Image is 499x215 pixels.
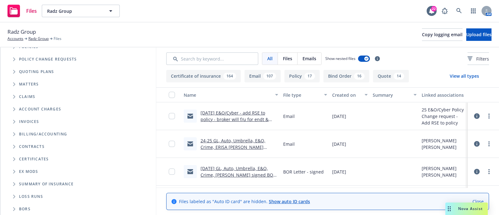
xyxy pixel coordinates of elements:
span: All [267,55,273,62]
span: Ex Mods [19,170,38,173]
div: 14 [394,73,404,80]
div: Linked associations [422,92,465,98]
button: Upload files [466,28,492,41]
div: 22 [431,6,437,12]
button: Bind Order [323,70,369,82]
div: 17 [304,73,315,80]
input: Toggle Row Selected [169,169,175,175]
button: Nova Assist [445,203,488,215]
span: Policy change requests [19,57,77,61]
div: 25 E&O/Cyber Policy Change request - Add RSE to policy [422,106,465,126]
div: Drag to move [445,203,453,215]
input: Toggle Row Selected [169,141,175,147]
button: Linked associations [419,87,468,102]
span: Summary of insurance [19,182,74,186]
span: Quoting plans [19,70,54,74]
span: Files [54,36,61,42]
button: Certificate of insurance [166,70,241,82]
span: Account charges [19,107,61,111]
a: Switch app [467,5,480,17]
span: Claims [19,95,35,99]
div: Name [184,92,271,98]
input: Select all [169,92,175,98]
button: File type [281,87,329,102]
a: Show auto ID cards [269,198,310,204]
button: View all types [440,70,489,82]
div: 16 [354,73,365,80]
span: Files labeled as "Auto ID card" are hidden. [179,198,310,205]
span: [DATE] [332,141,346,147]
div: Summary [373,92,409,98]
span: Certificates [19,157,49,161]
span: [DATE] [332,169,346,175]
span: Upload files [466,32,492,37]
span: Loss Runs [19,195,43,198]
div: [PERSON_NAME] [PERSON_NAME] [422,165,465,178]
span: Emails [303,55,316,62]
div: Created on [332,92,361,98]
a: 24-25 GL, Auto, Umbrella, E&O, Crime, ERISA [PERSON_NAME] [PERSON_NAME] policies from insured.msg [201,138,265,163]
button: Name [181,87,281,102]
div: File type [283,92,320,98]
a: Radz Group [28,36,49,42]
button: Filters [468,52,489,65]
a: more [485,140,493,148]
span: Radz Group [7,28,36,36]
button: Created on [330,87,370,102]
span: Filters [468,56,489,62]
span: Filters [476,56,489,62]
span: Nova Assist [458,206,483,211]
a: Report a Bug [438,5,451,17]
span: Policies [19,45,39,49]
button: Copy logging email [422,28,463,41]
button: Quote [373,70,409,82]
span: Files [26,8,37,13]
span: Contracts [19,145,45,149]
a: more [485,168,493,175]
a: more [485,112,493,120]
span: Invoices [19,120,39,124]
div: 164 [223,73,236,80]
div: Tree Example [0,26,156,128]
button: Policy [284,70,320,82]
a: [DATE] E&O/Cyber - add RSE to policy - broker will f/u for endt & invoice.msg [201,110,269,129]
button: Email [245,70,281,82]
a: Accounts [7,36,23,42]
span: BOR Letter - signed [283,169,324,175]
button: Radz Group [42,5,120,17]
a: [DATE] GL, Auto, Umbrella, E&O, Crime, [PERSON_NAME] signed BOR letter from insured.msg [201,165,276,184]
span: Matters [19,82,39,86]
button: Summary [370,87,419,102]
span: Email [283,113,295,120]
div: 107 [263,73,276,80]
a: Close [472,198,484,205]
input: Search by keyword... [166,52,258,65]
span: Email [283,141,295,147]
a: Files [5,2,39,20]
span: [DATE] [332,113,346,120]
a: Search [453,5,465,17]
input: Toggle Row Selected [169,113,175,119]
span: Files [283,55,292,62]
span: Radz Group [47,8,101,14]
span: Billing/Accounting [19,132,67,136]
span: Copy logging email [422,32,463,37]
div: [PERSON_NAME] [PERSON_NAME] [422,137,465,150]
span: BORs [19,207,31,211]
span: Show nested files [325,56,356,61]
